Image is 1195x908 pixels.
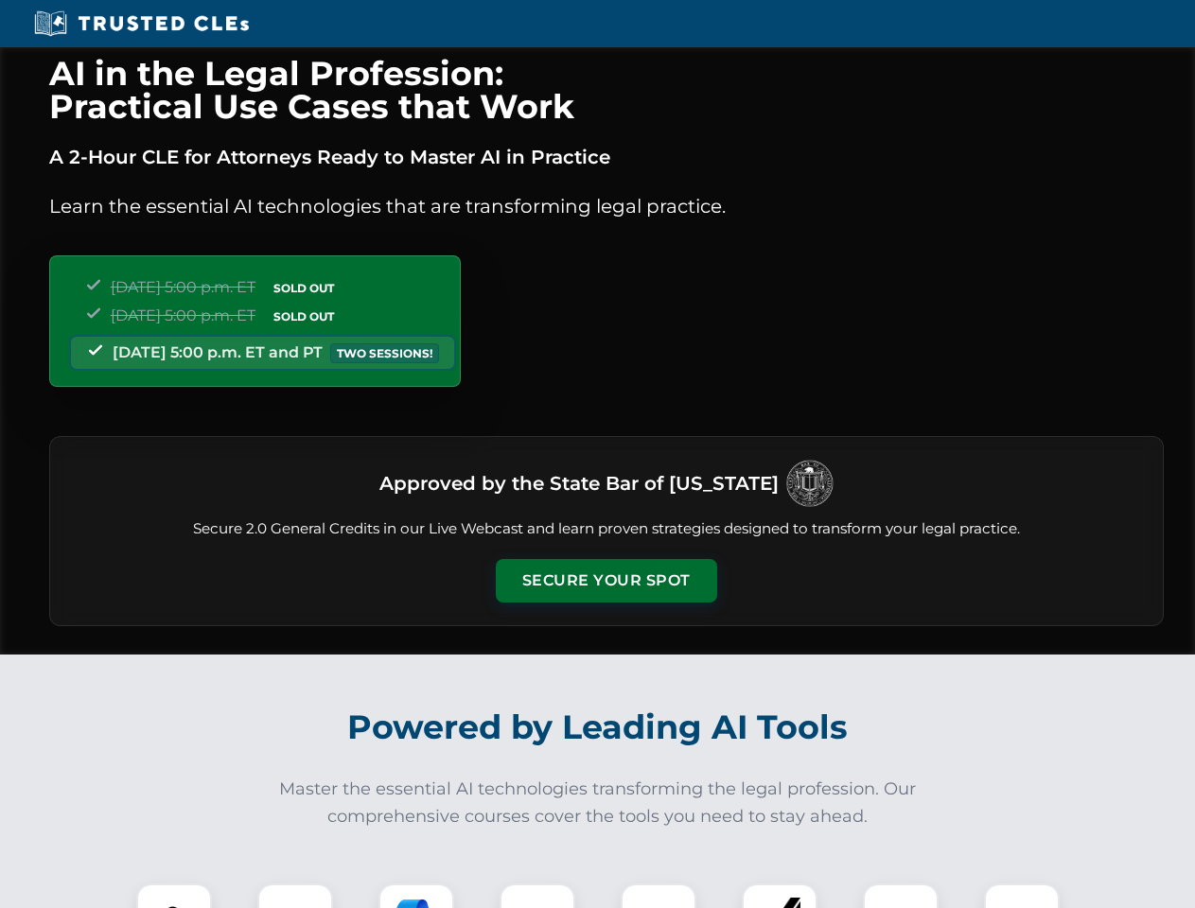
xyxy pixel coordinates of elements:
span: [DATE] 5:00 p.m. ET [111,306,255,324]
p: Learn the essential AI technologies that are transforming legal practice. [49,191,1164,221]
p: Secure 2.0 General Credits in our Live Webcast and learn proven strategies designed to transform ... [73,518,1140,540]
button: Secure Your Spot [496,559,717,602]
img: Logo [786,460,834,507]
h3: Approved by the State Bar of [US_STATE] [379,466,779,500]
h1: AI in the Legal Profession: Practical Use Cases that Work [49,57,1164,123]
span: [DATE] 5:00 p.m. ET [111,278,255,296]
h2: Powered by Leading AI Tools [74,694,1122,760]
span: SOLD OUT [267,306,341,326]
span: SOLD OUT [267,278,341,298]
p: Master the essential AI technologies transforming the legal profession. Our comprehensive courses... [267,776,929,830]
img: Trusted CLEs [28,9,255,38]
p: A 2-Hour CLE for Attorneys Ready to Master AI in Practice [49,142,1164,172]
